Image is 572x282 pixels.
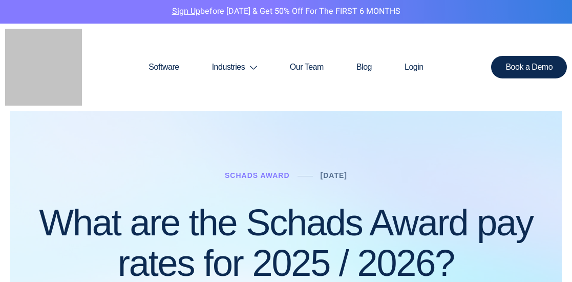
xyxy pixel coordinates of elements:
[340,43,388,92] a: Blog
[225,171,290,179] a: Schads Award
[8,5,564,18] p: before [DATE] & Get 50% Off for the FIRST 6 MONTHS
[369,35,569,275] iframe: SalesIQ Chatwindow
[321,171,347,179] a: [DATE]
[273,43,340,92] a: Our Team
[172,5,200,17] a: Sign Up
[132,43,195,92] a: Software
[196,43,273,92] a: Industries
